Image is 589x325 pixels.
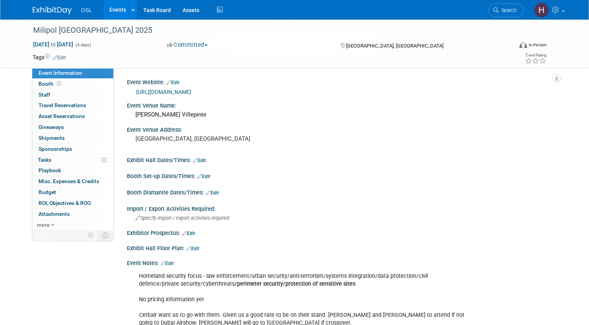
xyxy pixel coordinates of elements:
div: Event Notes: [127,257,556,267]
a: Event Information [32,68,113,78]
a: Edit [161,261,174,266]
a: Giveaways [32,122,113,132]
span: Asset Reservations [39,113,85,119]
img: Harry Pratt [534,3,549,18]
a: Tasks [32,155,113,165]
span: Shipments [39,135,65,141]
a: Travel Reservations [32,100,113,111]
span: Tasks [38,157,51,163]
a: Booth [32,79,113,89]
pre: [GEOGRAPHIC_DATA], [GEOGRAPHIC_DATA] [135,135,297,142]
a: Edit [197,174,210,179]
div: Event Rating [525,53,546,57]
span: Attachments [39,211,70,217]
span: [DATE] [DATE] [33,41,74,48]
td: Tags [33,53,66,61]
span: Staff [39,92,50,98]
span: Booth [39,81,63,87]
a: Edit [182,231,195,236]
a: Sponsorships [32,144,113,154]
td: Personalize Event Tab Strip [84,230,98,240]
div: Import / Export Activities Required: [127,203,556,213]
a: Edit [167,80,179,85]
a: ROI, Objectives & ROO [32,198,113,208]
span: Booth not reserved yet [55,81,63,87]
span: to [49,41,57,48]
div: Exhibit Hall Dates/Times: [127,154,556,164]
div: [PERSON_NAME] Villepinte [133,109,550,121]
span: Giveaways [39,124,64,130]
span: Search [499,7,517,13]
img: ExhibitDay [33,7,72,14]
a: Playbook [32,165,113,176]
a: Budget [32,187,113,198]
a: Staff [32,90,113,100]
div: Exhibitor Prospectus: [127,227,556,237]
a: Search [488,4,524,17]
a: Edit [206,190,219,196]
a: Edit [193,158,206,163]
span: Budget [39,189,56,195]
span: ROI, Objectives & ROO [39,200,91,206]
span: Playbook [39,167,61,173]
div: Event Venue Name: [127,100,556,110]
div: Booth Dismantle Dates/Times: [127,187,556,197]
div: Milipol [GEOGRAPHIC_DATA] 2025 [30,23,503,37]
a: Edit [186,246,199,251]
b: /perimeter security/protection of sensitive sites [235,281,355,287]
span: Misc. Expenses & Credits [39,178,99,184]
span: Sponsorships [39,146,72,152]
div: Event Venue Address: [127,124,556,134]
a: more [32,220,113,230]
span: more [37,222,49,228]
div: Event Website: [127,76,556,87]
a: [URL][DOMAIN_NAME] [136,89,191,95]
span: Specify import / export activities required [135,215,229,221]
a: Edit [53,55,66,60]
a: Shipments [32,133,113,143]
a: Misc. Expenses & Credits [32,176,113,187]
img: Format-Inperson.png [519,42,527,48]
div: Exhibit Hall Floor Plan: [127,242,556,253]
span: (4 days) [75,42,91,48]
span: Event Information [39,70,82,76]
span: OSL [81,7,92,13]
td: Toggle Event Tabs [98,230,114,240]
div: Booth Set-up Dates/Times: [127,170,556,180]
a: Asset Reservations [32,111,113,122]
div: In-Person [528,42,547,48]
div: Event Format [471,41,547,52]
a: Attachments [32,209,113,219]
button: Committed [164,41,211,49]
span: [GEOGRAPHIC_DATA], [GEOGRAPHIC_DATA] [346,43,443,49]
span: Travel Reservations [39,102,86,108]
